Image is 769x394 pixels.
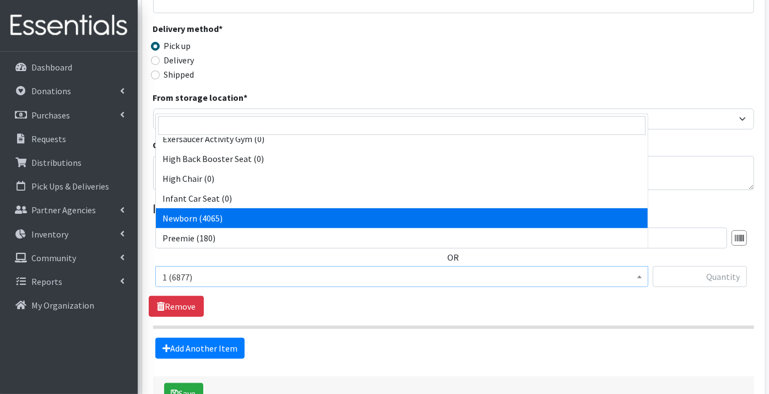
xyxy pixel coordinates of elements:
[31,181,109,192] p: Pick Ups & Deliveries
[31,204,96,215] p: Partner Agencies
[31,62,72,73] p: Dashboard
[4,175,133,197] a: Pick Ups & Deliveries
[31,157,82,168] p: Distributions
[153,199,754,219] legend: Items in this distribution
[164,53,194,67] label: Delivery
[4,56,133,78] a: Dashboard
[31,300,94,311] p: My Organization
[156,188,648,208] li: Infant Car Seat (0)
[4,80,133,102] a: Donations
[448,251,459,264] label: OR
[4,104,133,126] a: Purchases
[153,138,193,152] label: Comment
[4,7,133,44] img: HumanEssentials
[4,223,133,245] a: Inventory
[4,199,133,221] a: Partner Agencies
[4,247,133,269] a: Community
[156,228,648,248] li: Preemie (180)
[156,129,648,149] li: Exersaucer Activity Gym (0)
[156,208,648,228] li: Newborn (4065)
[244,92,248,103] abbr: required
[153,91,248,104] label: From storage location
[164,39,191,52] label: Pick up
[153,22,304,39] legend: Delivery method
[4,152,133,174] a: Distributions
[149,296,204,317] a: Remove
[31,276,62,287] p: Reports
[156,149,648,169] li: High Back Booster Seat (0)
[155,266,648,287] span: 1 (6877)
[156,169,648,188] li: High Chair (0)
[31,229,68,240] p: Inventory
[4,294,133,316] a: My Organization
[219,23,223,34] abbr: required
[31,85,71,96] p: Donations
[31,110,70,121] p: Purchases
[653,266,747,287] input: Quantity
[4,128,133,150] a: Requests
[155,338,245,359] a: Add Another Item
[31,252,76,263] p: Community
[4,271,133,293] a: Reports
[164,68,194,81] label: Shipped
[163,269,641,285] span: 1 (6877)
[31,133,66,144] p: Requests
